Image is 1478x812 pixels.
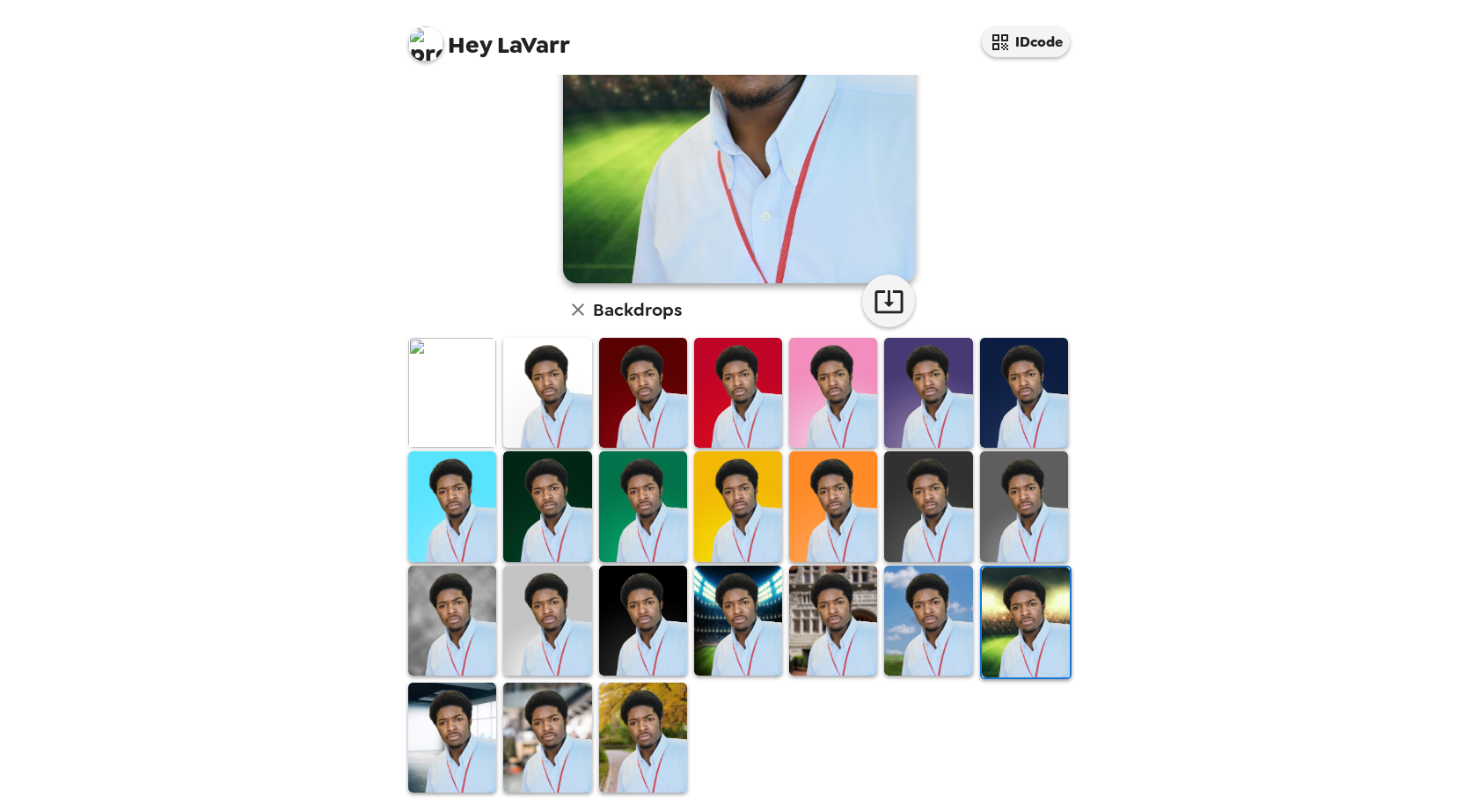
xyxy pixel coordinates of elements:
[408,18,570,57] span: LaVarr
[408,26,443,62] img: profile pic
[448,29,492,61] span: Hey
[593,296,682,324] h6: Backdrops
[408,338,496,448] img: Original
[982,26,1070,57] button: IDcode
